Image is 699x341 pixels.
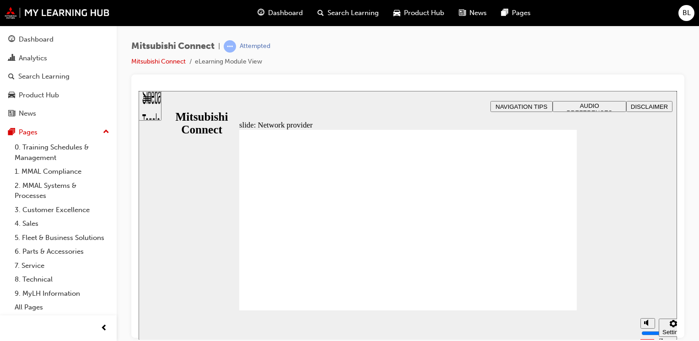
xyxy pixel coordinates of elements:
span: Dashboard [268,8,303,18]
a: 5. Fleet & Business Solutions [11,231,113,245]
a: 7. Service [11,259,113,273]
span: car-icon [393,7,400,19]
a: 2. MMAL Systems & Processes [11,179,113,203]
button: DashboardAnalyticsSearch LearningProduct HubNews [4,29,113,124]
div: Attempted [240,42,270,51]
span: Search Learning [328,8,379,18]
a: 8. Technical [11,272,113,287]
a: news-iconNews [452,4,494,22]
a: All Pages [11,300,113,314]
div: Product Hub [19,90,59,101]
a: search-iconSearch Learning [310,4,386,22]
button: Pages [4,124,113,141]
li: eLearning Module View [195,57,262,67]
span: BL [683,8,691,18]
a: 4. Sales [11,217,113,231]
a: News [4,105,113,122]
a: 9. MyLH Information [11,287,113,301]
a: 3. Customer Excellence [11,203,113,217]
a: Product Hub [4,87,113,104]
button: Mute (Ctrl+Alt+M) [502,227,516,238]
img: mmal [5,7,110,19]
span: search-icon [8,73,15,81]
span: search-icon [317,7,324,19]
button: Settings [520,228,549,246]
a: car-iconProduct Hub [386,4,452,22]
a: 0. Training Schedules & Management [11,140,113,165]
div: misc controls [497,219,534,249]
label: Zoom to fit [520,246,538,273]
span: AUDIO PREFERENCES [428,11,474,25]
div: Search Learning [18,71,70,82]
span: news-icon [459,7,466,19]
span: guage-icon [8,36,15,44]
span: pages-icon [8,128,15,137]
input: volume [503,239,562,246]
a: 1. MMAL Compliance [11,165,113,179]
span: Mitsubishi Connect [131,41,215,52]
button: AUDIO PREFERENCES [414,10,488,21]
div: Analytics [19,53,47,64]
span: | [218,41,220,52]
button: DISCLAIMER [488,10,534,21]
span: guage-icon [258,7,264,19]
span: up-icon [103,126,109,138]
button: BL [678,5,694,21]
div: News [19,108,36,119]
span: NAVIGATION TIPS [357,12,409,19]
span: news-icon [8,110,15,118]
span: chart-icon [8,54,15,63]
span: Pages [512,8,531,18]
div: Pages [19,127,38,138]
a: Mitsubishi Connect [131,58,186,65]
a: 6. Parts & Accessories [11,245,113,259]
span: prev-icon [101,323,108,334]
span: DISCLAIMER [492,12,529,19]
a: pages-iconPages [494,4,538,22]
span: learningRecordVerb_ATTEMPT-icon [224,40,236,53]
a: Analytics [4,50,113,67]
span: car-icon [8,91,15,100]
a: Search Learning [4,68,113,85]
a: Dashboard [4,31,113,48]
span: pages-icon [501,7,508,19]
a: guage-iconDashboard [250,4,310,22]
div: Settings [524,238,546,245]
span: News [469,8,487,18]
button: NAVIGATION TIPS [352,10,414,21]
div: Dashboard [19,34,54,45]
span: Product Hub [404,8,444,18]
